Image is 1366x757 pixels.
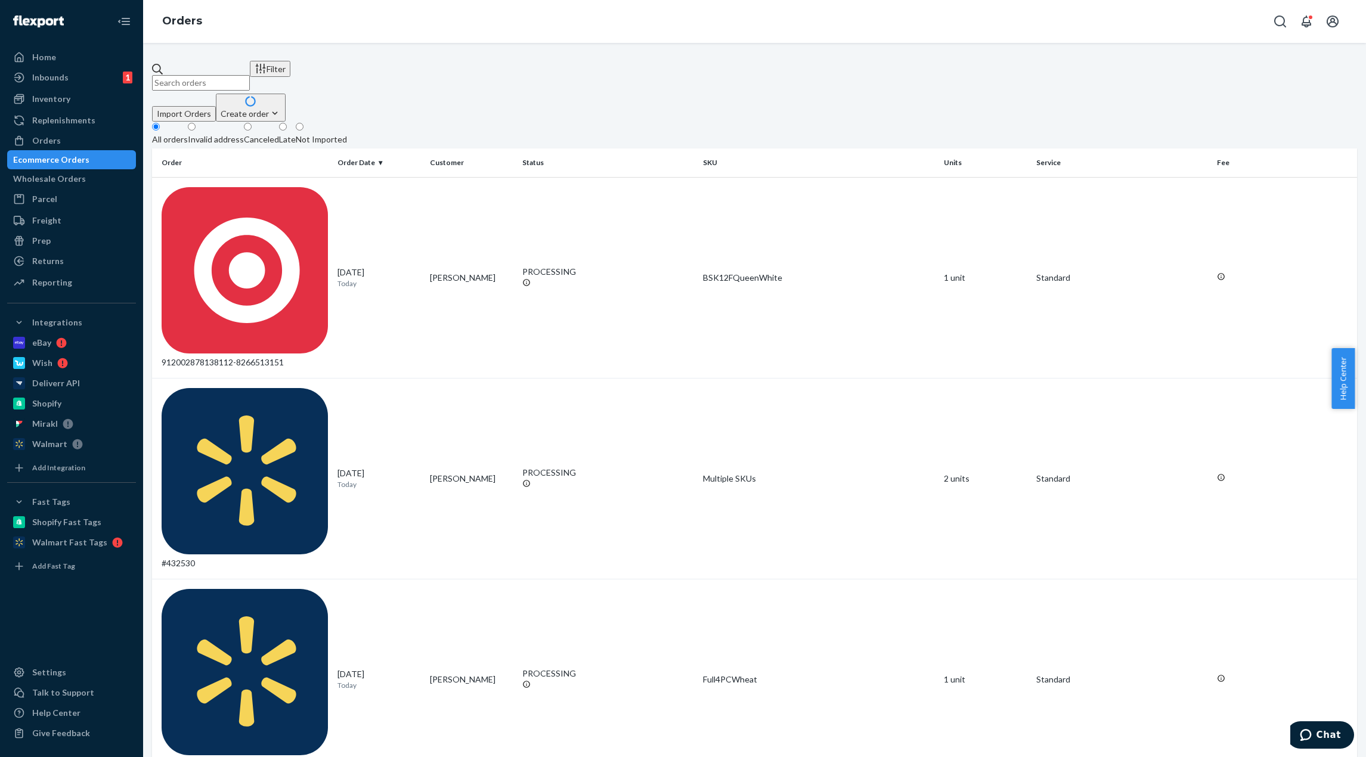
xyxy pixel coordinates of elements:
a: Replenishments [7,111,136,130]
a: Add Integration [7,458,136,477]
div: Add Fast Tag [32,561,75,571]
div: Deliverr API [32,377,80,389]
div: Inbounds [32,72,69,83]
div: Returns [32,255,64,267]
a: Freight [7,211,136,230]
p: Standard [1036,473,1207,485]
div: Reporting [32,277,72,288]
input: Invalid address [188,123,196,131]
div: BSK12FQueenWhite [703,272,934,284]
div: Late [279,134,296,145]
div: Add Integration [32,463,85,473]
input: Late [279,123,287,131]
a: Settings [7,663,136,682]
button: Talk to Support [7,683,136,702]
a: Home [7,48,136,67]
div: Give Feedback [32,727,90,739]
th: Fee [1212,148,1357,177]
a: Reporting [7,273,136,292]
button: Close Navigation [112,10,136,33]
a: Shopify [7,394,136,413]
div: Filter [255,63,286,75]
button: Create order [216,94,286,122]
a: Prep [7,231,136,250]
ol: breadcrumbs [153,4,212,39]
div: All orders [152,134,188,145]
button: Fast Tags [7,492,136,511]
div: Walmart [32,438,67,450]
div: Inventory [32,93,70,105]
button: Open notifications [1294,10,1318,33]
div: Wish [32,357,52,369]
td: 1 unit [939,177,1032,378]
a: Inbounds1 [7,68,136,87]
div: Shopify Fast Tags [32,516,101,528]
div: [DATE] [337,467,420,489]
th: Order [152,148,333,177]
div: Prep [32,235,51,247]
iframe: Opens a widget where you can chat to one of our agents [1290,721,1354,751]
p: Today [337,680,420,690]
button: Import Orders [152,106,216,122]
th: SKU [698,148,939,177]
a: eBay [7,333,136,352]
div: Settings [32,666,66,678]
th: Units [939,148,1032,177]
a: Orders [7,131,136,150]
div: Not Imported [296,134,347,145]
a: Walmart Fast Tags [7,533,136,552]
div: Parcel [32,193,57,205]
td: [PERSON_NAME] [425,378,518,579]
div: Orders [32,135,61,147]
td: 2 units [939,378,1032,579]
div: Mirakl [32,418,58,430]
div: PROCESSING [522,266,693,278]
td: Multiple SKUs [698,378,939,579]
a: Parcel [7,190,136,209]
a: Inventory [7,89,136,108]
input: All orders [152,123,160,131]
div: Fast Tags [32,496,70,508]
div: #432530 [162,388,328,569]
p: Today [337,278,420,288]
div: Talk to Support [32,687,94,699]
a: Walmart [7,435,136,454]
button: Open account menu [1321,10,1345,33]
p: Standard [1036,674,1207,685]
button: Filter [250,61,290,77]
input: Search orders [152,75,250,91]
a: Wish [7,353,136,373]
div: [DATE] [337,266,420,288]
button: Help Center [1331,348,1355,409]
div: Integrations [32,317,82,328]
div: [DATE] [337,668,420,690]
a: Returns [7,252,136,271]
p: Standard [1036,272,1207,284]
div: Help Center [32,707,80,719]
a: Orders [162,14,202,27]
div: Create order [221,107,281,120]
div: Shopify [32,398,61,409]
div: Freight [32,215,61,227]
button: Integrations [7,313,136,332]
div: Canceled [244,134,279,145]
div: eBay [32,337,51,349]
div: Customer [430,157,513,167]
th: Service [1032,148,1212,177]
a: Ecommerce Orders [7,150,136,169]
div: Wholesale Orders [13,173,86,185]
div: Home [32,51,56,63]
button: Open Search Box [1268,10,1292,33]
a: Help Center [7,703,136,722]
a: Shopify Fast Tags [7,513,136,532]
div: PROCESSING [522,668,693,680]
div: 1 [123,72,132,83]
th: Order Date [333,148,425,177]
div: Replenishments [32,114,95,126]
div: PROCESSING [522,467,693,479]
button: Give Feedback [7,724,136,743]
a: Deliverr API [7,374,136,393]
th: Status [518,148,698,177]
